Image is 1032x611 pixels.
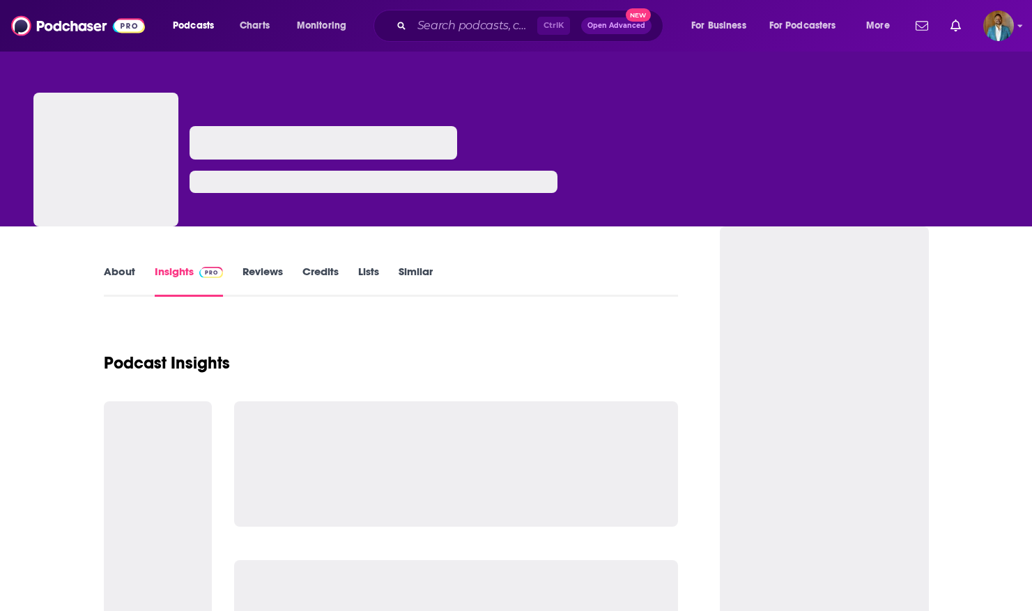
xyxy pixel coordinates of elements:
input: Search podcasts, credits, & more... [412,15,537,37]
a: InsightsPodchaser Pro [155,265,224,297]
a: Credits [302,265,339,297]
a: Show notifications dropdown [945,14,966,38]
span: Open Advanced [587,22,645,29]
div: Search podcasts, credits, & more... [387,10,677,42]
img: Podchaser - Follow, Share and Rate Podcasts [11,13,145,39]
button: open menu [163,15,232,37]
button: Show profile menu [983,10,1014,41]
img: User Profile [983,10,1014,41]
a: About [104,265,135,297]
button: open menu [681,15,764,37]
a: Similar [399,265,433,297]
a: Charts [231,15,278,37]
span: Podcasts [173,16,214,36]
button: open menu [856,15,907,37]
a: Reviews [242,265,283,297]
button: Open AdvancedNew [581,17,652,34]
span: Logged in as smortier42491 [983,10,1014,41]
button: open menu [287,15,364,37]
span: More [866,16,890,36]
span: Ctrl K [537,17,570,35]
span: For Podcasters [769,16,836,36]
span: For Business [691,16,746,36]
a: Show notifications dropdown [910,14,934,38]
h1: Podcast Insights [104,353,230,373]
span: Charts [240,16,270,36]
a: Lists [358,265,379,297]
span: Monitoring [297,16,346,36]
button: open menu [760,15,856,37]
img: Podchaser Pro [199,267,224,278]
span: New [626,8,651,22]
